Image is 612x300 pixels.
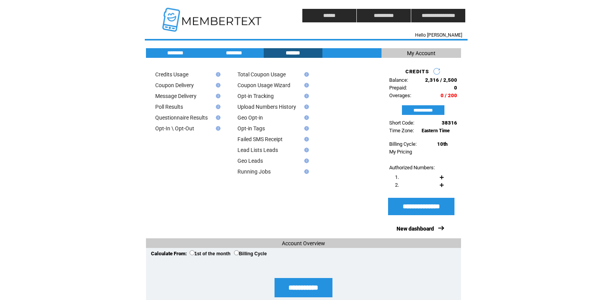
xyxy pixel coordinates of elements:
[214,126,220,131] img: help.gif
[302,137,309,142] img: help.gif
[389,141,417,147] span: Billing Cycle:
[389,93,411,98] span: Overages:
[234,251,267,256] label: Billing Cycle
[237,147,278,153] a: Lead Lists Leads
[415,32,462,38] span: Hello [PERSON_NAME]
[155,115,208,121] a: Questionnaire Results
[234,250,239,255] input: Billing Cycle
[214,115,220,120] img: help.gif
[302,148,309,152] img: help.gif
[282,240,325,246] span: Account Overview
[389,85,407,91] span: Prepaid:
[214,94,220,98] img: help.gif
[395,174,399,180] span: 1.
[389,165,435,170] span: Authorized Numbers:
[155,125,194,131] a: Opt-In \ Opt-Out
[389,120,414,126] span: Short Code:
[155,82,194,88] a: Coupon Delivery
[395,182,399,188] span: 2.
[302,104,309,109] img: help.gif
[237,71,286,78] a: Total Coupon Usage
[405,69,429,74] span: CREDITS
[389,128,414,133] span: Time Zone:
[237,115,263,121] a: Geo Opt-in
[155,93,197,99] a: Message Delivery
[302,72,309,77] img: help.gif
[454,85,457,91] span: 0
[302,94,309,98] img: help.gif
[397,226,434,232] a: New dashboard
[302,115,309,120] img: help.gif
[302,83,309,88] img: help.gif
[214,72,220,77] img: help.gif
[214,104,220,109] img: help.gif
[302,158,309,163] img: help.gif
[155,104,183,110] a: Poll Results
[237,104,296,110] a: Upload Numbers History
[214,83,220,88] img: help.gif
[389,77,408,83] span: Balance:
[151,251,187,256] span: Calculate From:
[237,158,263,164] a: Geo Leads
[190,251,231,256] label: 1st of the month
[302,126,309,131] img: help.gif
[237,93,274,99] a: Opt-in Tracking
[422,128,450,133] span: Eastern Time
[442,120,457,126] span: 38316
[237,136,283,142] a: Failed SMS Receipt
[190,250,195,255] input: 1st of the month
[155,71,188,78] a: Credits Usage
[437,141,448,147] span: 10th
[389,149,412,155] a: My Pricing
[302,169,309,174] img: help.gif
[407,50,436,56] span: My Account
[441,93,457,98] span: 0 / 200
[237,169,271,175] a: Running Jobs
[237,82,290,88] a: Coupon Usage Wizard
[237,125,265,131] a: Opt-in Tags
[425,77,457,83] span: 2,316 / 2,500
